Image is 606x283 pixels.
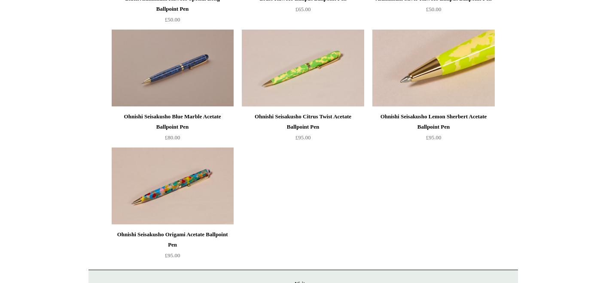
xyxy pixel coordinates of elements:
[165,16,180,23] span: £50.00
[112,148,234,225] img: Ohnishi Seisakusho Origami Acetate Ballpoint Pen
[112,229,234,265] a: Ohnishi Seisakusho Origami Acetate Ballpoint Pen £95.00
[372,30,494,107] img: Ohnishi Seisakusho Lemon Sherbert Acetate Ballpoint Pen
[114,111,231,132] div: Ohnishi Seisakusho Blue Marble Acetate Ballpoint Pen
[244,111,362,132] div: Ohnishi Seisakusho Citrus Twist Acetate Ballpoint Pen
[372,30,494,107] a: Ohnishi Seisakusho Lemon Sherbert Acetate Ballpoint Pen Ohnishi Seisakusho Lemon Sherbert Acetate...
[242,30,364,107] img: Ohnishi Seisakusho Citrus Twist Acetate Ballpoint Pen
[375,111,492,132] div: Ohnishi Seisakusho Lemon Sherbert Acetate Ballpoint Pen
[114,229,231,250] div: Ohnishi Seisakusho Origami Acetate Ballpoint Pen
[165,134,180,141] span: £80.00
[112,30,234,107] a: Ohnishi Seisakusho Blue Marble Acetate Ballpoint Pen Ohnishi Seisakusho Blue Marble Acetate Ballp...
[242,30,364,107] a: Ohnishi Seisakusho Citrus Twist Acetate Ballpoint Pen Ohnishi Seisakusho Citrus Twist Acetate Bal...
[112,30,234,107] img: Ohnishi Seisakusho Blue Marble Acetate Ballpoint Pen
[165,252,180,259] span: £95.00
[112,111,234,147] a: Ohnishi Seisakusho Blue Marble Acetate Ballpoint Pen £80.00
[372,111,494,147] a: Ohnishi Seisakusho Lemon Sherbert Acetate Ballpoint Pen £95.00
[426,134,442,141] span: £95.00
[295,6,311,12] span: £65.00
[242,111,364,147] a: Ohnishi Seisakusho Citrus Twist Acetate Ballpoint Pen £95.00
[426,6,442,12] span: £50.00
[112,148,234,225] a: Ohnishi Seisakusho Origami Acetate Ballpoint Pen Ohnishi Seisakusho Origami Acetate Ballpoint Pen
[295,134,311,141] span: £95.00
